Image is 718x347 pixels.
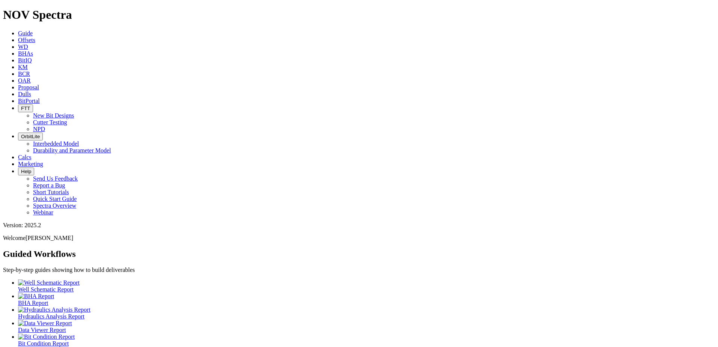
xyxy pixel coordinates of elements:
[33,182,65,189] a: Report a Bug
[18,30,33,36] a: Guide
[33,119,67,125] a: Cutter Testing
[18,293,54,300] img: BHA Report
[18,286,74,293] span: Well Schematic Report
[18,84,39,91] a: Proposal
[18,333,715,347] a: Bit Condition Report Bit Condition Report
[21,106,30,111] span: FTT
[33,189,69,195] a: Short Tutorials
[18,50,33,57] a: BHAs
[18,340,69,347] span: Bit Condition Report
[18,320,715,333] a: Data Viewer Report Data Viewer Report
[3,267,715,273] p: Step-by-step guides showing how to build deliverables
[26,235,73,241] span: [PERSON_NAME]
[33,126,45,132] a: NPD
[3,8,715,22] h1: NOV Spectra
[18,306,91,313] img: Hydraulics Analysis Report
[18,300,48,306] span: BHA Report
[21,169,31,174] span: Help
[3,249,715,259] h2: Guided Workflows
[18,154,32,160] a: Calcs
[33,147,111,154] a: Durability and Parameter Model
[33,140,79,147] a: Interbedded Model
[18,313,84,320] span: Hydraulics Analysis Report
[18,333,75,340] img: Bit Condition Report
[33,112,74,119] a: New Bit Designs
[18,306,715,320] a: Hydraulics Analysis Report Hydraulics Analysis Report
[18,98,40,104] a: BitPortal
[18,279,80,286] img: Well Schematic Report
[33,196,77,202] a: Quick Start Guide
[3,235,715,241] p: Welcome
[18,133,43,140] button: OrbitLite
[18,57,32,63] a: BitIQ
[18,161,43,167] a: Marketing
[33,202,76,209] a: Spectra Overview
[33,175,78,182] a: Send Us Feedback
[18,77,31,84] a: OAR
[18,64,28,70] a: KM
[18,167,34,175] button: Help
[18,104,33,112] button: FTT
[18,293,715,306] a: BHA Report BHA Report
[33,209,53,216] a: Webinar
[18,327,66,333] span: Data Viewer Report
[18,44,28,50] a: WD
[18,279,715,293] a: Well Schematic Report Well Schematic Report
[3,222,715,229] div: Version: 2025.2
[18,320,72,327] img: Data Viewer Report
[18,37,35,43] a: Offsets
[18,91,31,97] a: Dulls
[18,71,30,77] a: BCR
[21,134,40,139] span: OrbitLite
